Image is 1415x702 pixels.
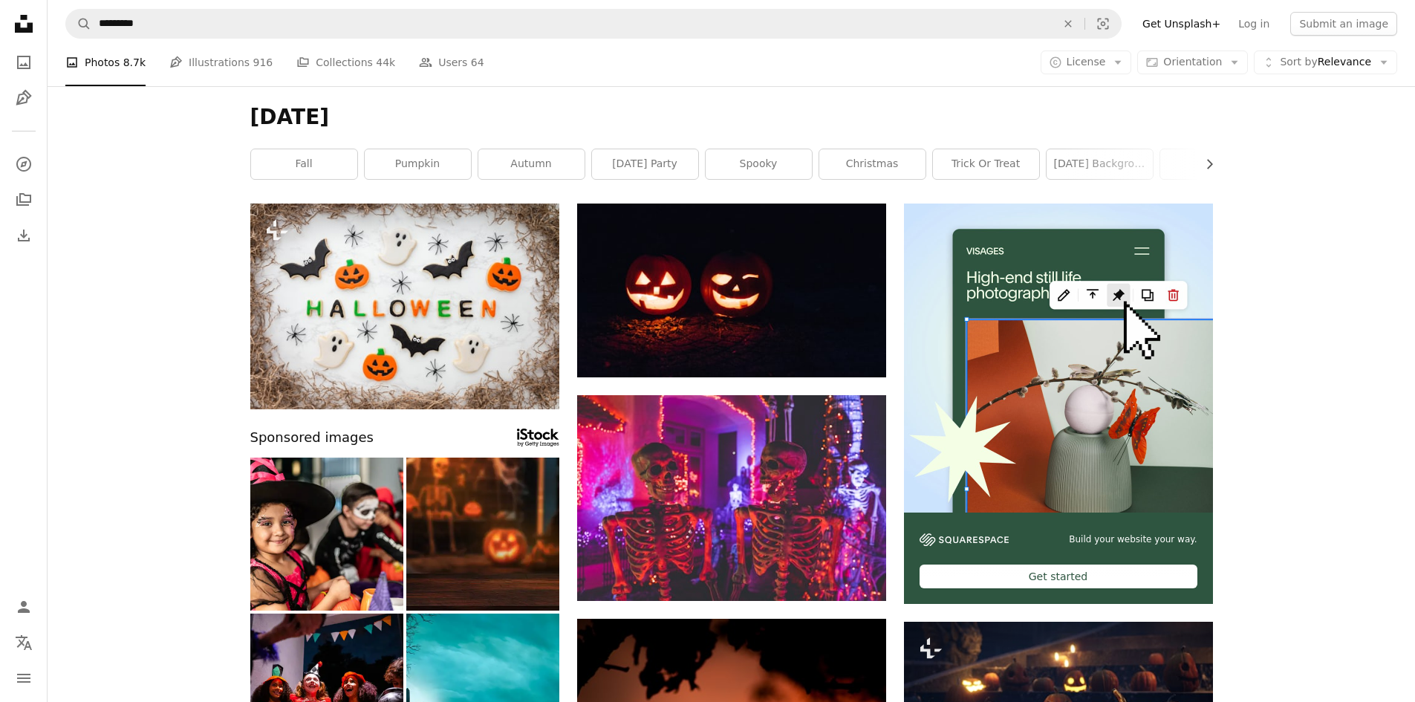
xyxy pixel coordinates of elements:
a: two skeleton near white concrete building with string lights at daytime [577,491,886,504]
a: Download History [9,221,39,250]
a: autumn [478,149,585,179]
button: Search Unsplash [66,10,91,38]
button: Clear [1052,10,1084,38]
a: Build your website your way.Get started [904,204,1213,604]
img: Dark Tabletop Scene with Blurred Outdoor Halloween Decoration Background [406,458,559,611]
span: Orientation [1163,56,1222,68]
a: Illustrations [9,83,39,113]
button: License [1041,51,1132,74]
img: file-1723602894256-972c108553a7image [904,204,1213,513]
img: file-1606177908946-d1eed1cbe4f5image [920,533,1009,546]
a: Users 64 [419,39,484,86]
button: Language [9,628,39,657]
a: Collections [9,185,39,215]
a: Log in / Sign up [9,592,39,622]
a: spooky [706,149,812,179]
span: Sort by [1280,56,1317,68]
a: fall [251,149,357,179]
a: christmas [819,149,926,179]
a: [DATE] background [1047,149,1153,179]
a: horror [1160,149,1266,179]
span: License [1067,56,1106,68]
h1: [DATE] [250,104,1213,131]
span: Build your website your way. [1069,533,1197,546]
button: Menu [9,663,39,693]
a: [DATE] party [592,149,698,179]
a: Explore [9,149,39,179]
span: Relevance [1280,55,1371,70]
a: a decorated cookie with halloween decorations on it [250,299,559,313]
button: Submit an image [1290,12,1397,36]
span: 916 [253,54,273,71]
a: Get Unsplash+ [1133,12,1229,36]
span: 64 [471,54,484,71]
a: pumpkin [365,149,471,179]
button: scroll list to the right [1196,149,1213,179]
div: Get started [920,565,1197,588]
a: two lighted jack-o-lanterns during night time [577,283,886,296]
span: Sponsored images [250,427,374,449]
button: Visual search [1085,10,1121,38]
button: Orientation [1137,51,1248,74]
button: Sort byRelevance [1254,51,1397,74]
img: two lighted jack-o-lanterns during night time [577,204,886,377]
a: Log in [1229,12,1278,36]
img: two skeleton near white concrete building with string lights at daytime [577,395,886,601]
form: Find visuals sitewide [65,9,1122,39]
a: Collections 44k [296,39,395,86]
a: Photos [9,48,39,77]
span: 44k [376,54,395,71]
img: a decorated cookie with halloween decorations on it [250,204,559,409]
a: Illustrations 916 [169,39,273,86]
a: trick or treat [933,149,1039,179]
img: Portrait of a child girl with friends using Halloween costume at home [250,458,403,611]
